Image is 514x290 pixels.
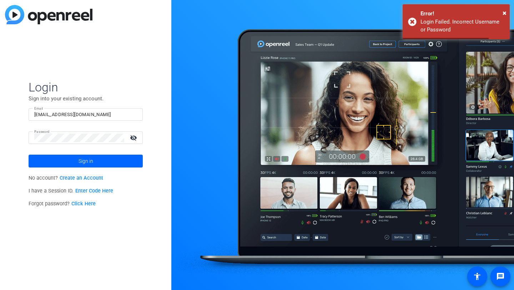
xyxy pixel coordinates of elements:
[29,80,143,95] span: Login
[79,152,93,170] span: Sign in
[34,110,137,119] input: Enter Email Address
[5,5,92,24] img: blue-gradient.svg
[29,175,103,181] span: No account?
[473,272,482,281] mat-icon: accessibility
[420,10,504,18] div: Error!
[60,175,103,181] a: Create an Account
[34,130,50,134] mat-label: Password
[503,7,507,18] button: Close
[29,201,96,207] span: Forgot password?
[29,188,113,194] span: I have a Session ID.
[29,155,143,167] button: Sign in
[29,95,143,102] p: Sign into your existing account.
[496,272,505,281] mat-icon: message
[420,18,504,34] div: Login Failed. Incorrect Username or Password
[34,106,43,110] mat-label: Email
[75,188,113,194] a: Enter Code Here
[71,201,96,207] a: Click Here
[503,9,507,17] span: ×
[126,132,143,143] mat-icon: visibility_off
